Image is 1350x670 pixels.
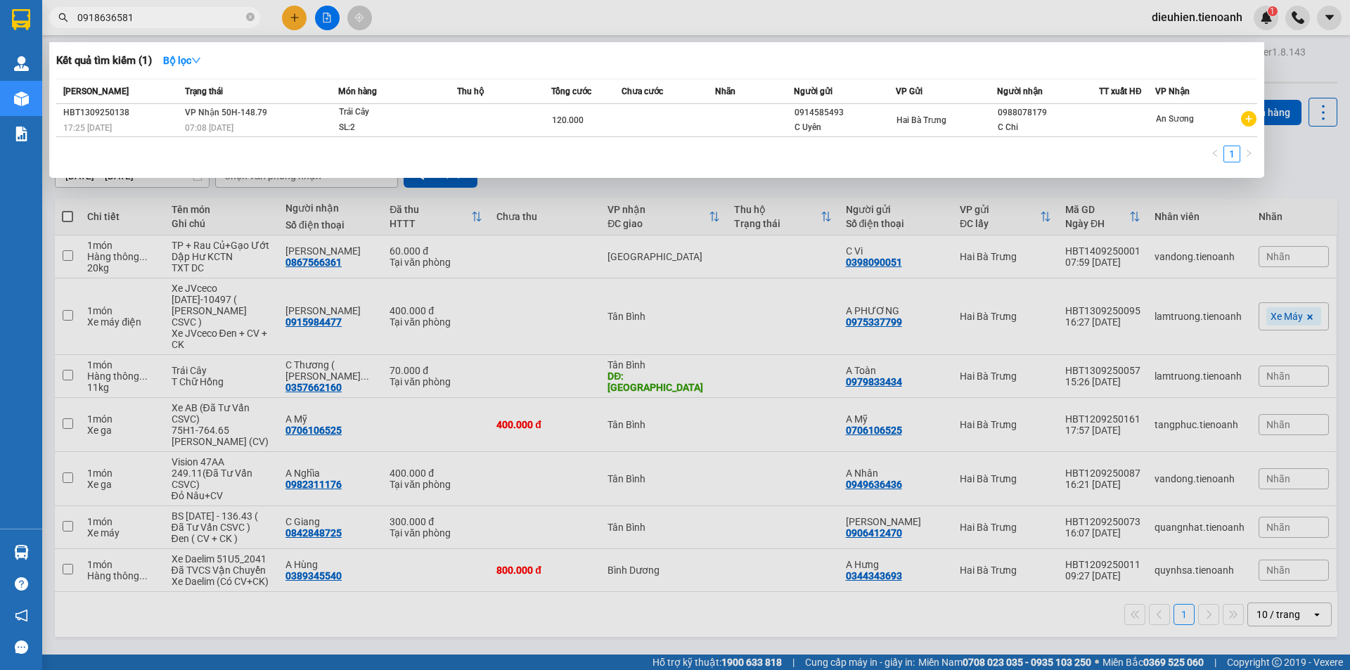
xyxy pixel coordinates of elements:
span: Món hàng [338,86,377,96]
div: SL: 2 [339,120,444,136]
input: Tìm tên, số ĐT hoặc mã đơn [77,10,243,25]
span: down [191,56,201,65]
span: left [1211,149,1219,157]
div: 0988078179 [998,105,1098,120]
span: Nhãn [715,86,735,96]
img: warehouse-icon [14,91,29,106]
span: search [58,13,68,22]
span: VP Nhận [1155,86,1190,96]
span: right [1245,149,1253,157]
div: C Uyên [795,120,895,135]
img: warehouse-icon [14,545,29,560]
span: Trạng thái [185,86,223,96]
img: solution-icon [14,127,29,141]
a: 1 [1224,146,1240,162]
div: C Chi [998,120,1098,135]
span: Hai Bà Trưng [896,115,946,125]
img: warehouse-icon [14,56,29,71]
button: left [1207,146,1223,162]
span: Người nhận [997,86,1043,96]
button: right [1240,146,1257,162]
span: An Sương [1156,114,1194,124]
span: Tổng cước [551,86,591,96]
button: Bộ lọcdown [152,49,212,72]
span: close-circle [246,13,255,21]
div: HBT1309250138 [63,105,181,120]
span: 120.000 [552,115,584,125]
li: Previous Page [1207,146,1223,162]
span: Chưa cước [622,86,663,96]
span: TT xuất HĐ [1099,86,1142,96]
span: VP Nhận 50H-148.79 [185,108,267,117]
span: message [15,640,28,654]
span: 07:08 [DATE] [185,123,233,133]
li: Next Page [1240,146,1257,162]
span: plus-circle [1241,111,1256,127]
li: 1 [1223,146,1240,162]
strong: Bộ lọc [163,55,201,66]
span: question-circle [15,577,28,591]
span: close-circle [246,11,255,25]
span: notification [15,609,28,622]
div: 0914585493 [795,105,895,120]
img: logo-vxr [12,9,30,30]
span: Người gửi [794,86,832,96]
span: Thu hộ [457,86,484,96]
span: 17:25 [DATE] [63,123,112,133]
div: Trái Cây [339,105,444,120]
span: VP Gửi [896,86,922,96]
span: [PERSON_NAME] [63,86,129,96]
h3: Kết quả tìm kiếm ( 1 ) [56,53,152,68]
